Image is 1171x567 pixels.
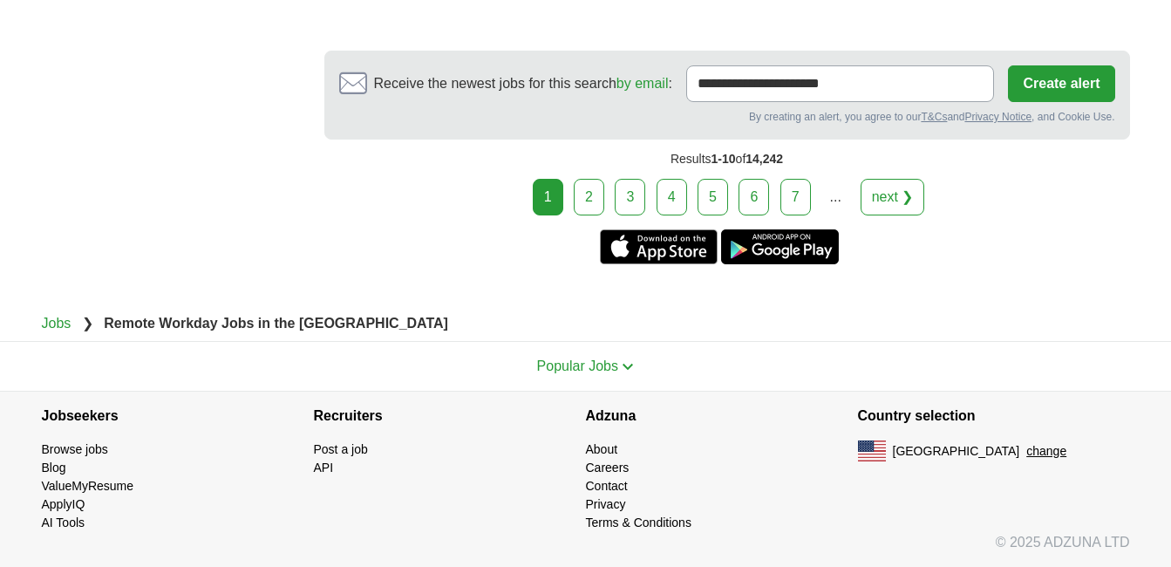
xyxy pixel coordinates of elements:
[818,180,853,215] div: ...
[42,316,71,331] a: Jobs
[711,152,736,166] span: 1-10
[657,179,687,215] a: 4
[616,76,669,91] a: by email
[698,179,728,215] a: 5
[861,179,925,215] a: next ❯
[314,461,334,475] a: API
[324,140,1130,179] div: Results of
[1026,442,1066,461] button: change
[615,179,645,215] a: 3
[858,441,886,461] img: US flag
[586,516,691,529] a: Terms & Conditions
[42,497,85,511] a: ApplyIQ
[314,442,368,456] a: Post a job
[42,479,134,493] a: ValueMyResume
[574,179,604,215] a: 2
[622,363,634,371] img: toggle icon
[339,109,1115,125] div: By creating an alert, you agree to our and , and Cookie Use.
[586,497,626,511] a: Privacy
[28,532,1144,567] div: © 2025 ADZUNA LTD
[586,442,618,456] a: About
[586,479,628,493] a: Contact
[858,392,1130,441] h4: Country selection
[42,442,108,456] a: Browse jobs
[104,316,448,331] strong: Remote Workday Jobs in the [GEOGRAPHIC_DATA]
[1008,65,1114,102] button: Create alert
[780,179,811,215] a: 7
[374,73,672,94] span: Receive the newest jobs for this search :
[921,111,947,123] a: T&Cs
[745,152,783,166] span: 14,242
[586,461,630,475] a: Careers
[82,316,93,331] span: ❯
[42,516,85,529] a: AI Tools
[739,179,769,215] a: 6
[537,359,618,373] span: Popular Jobs
[600,229,718,264] a: Get the iPhone app
[721,229,839,264] a: Get the Android app
[964,111,1031,123] a: Privacy Notice
[42,461,66,475] a: Blog
[893,442,1020,461] span: [GEOGRAPHIC_DATA]
[533,179,563,215] div: 1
